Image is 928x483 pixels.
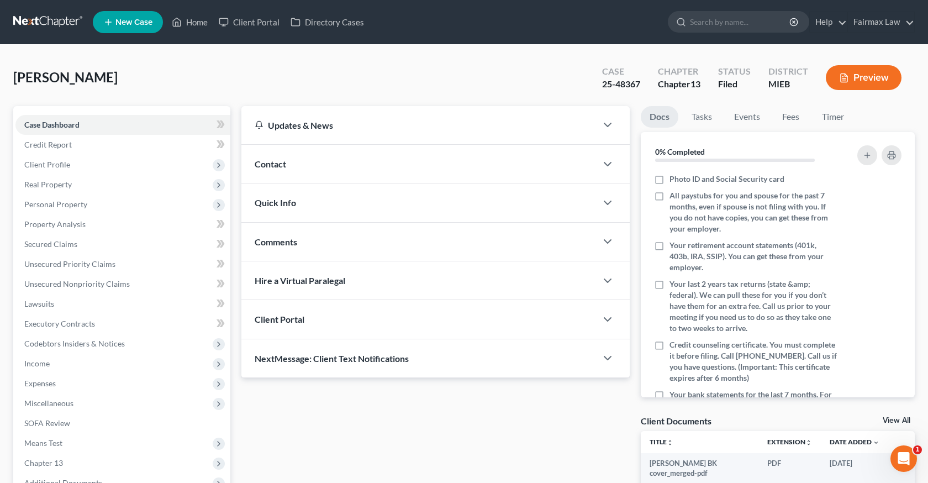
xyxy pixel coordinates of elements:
[718,78,751,91] div: Filed
[24,319,95,328] span: Executory Contracts
[24,259,115,269] span: Unsecured Priority Claims
[826,65,901,90] button: Preview
[690,78,700,89] span: 13
[658,65,700,78] div: Chapter
[805,439,812,446] i: unfold_more
[655,147,705,156] strong: 0% Completed
[255,237,297,247] span: Comments
[24,200,87,209] span: Personal Property
[669,339,837,384] span: Credit counseling certificate. You must complete it before filing. Call [PHONE_NUMBER]. Call us i...
[24,418,70,428] span: SOFA Review
[24,239,77,249] span: Secured Claims
[810,12,847,32] a: Help
[24,458,63,468] span: Chapter 13
[15,214,230,234] a: Property Analysis
[24,359,50,368] span: Income
[255,197,296,208] span: Quick Info
[768,78,808,91] div: MIEB
[166,12,213,32] a: Home
[24,180,72,189] span: Real Property
[890,445,917,472] iframe: Intercom live chat
[24,398,73,408] span: Miscellaneous
[115,18,152,27] span: New Case
[669,190,837,234] span: All paystubs for you and spouse for the past 7 months, even if spouse is not filing with you. If ...
[813,106,853,128] a: Timer
[669,240,837,273] span: Your retirement account statements (401k, 403b, IRA, SSIP). You can get these from your employer.
[650,438,673,446] a: Titleunfold_more
[15,254,230,274] a: Unsecured Priority Claims
[255,159,286,169] span: Contact
[24,438,62,448] span: Means Test
[24,140,72,149] span: Credit Report
[669,389,837,411] span: Your bank statements for the last 7 months. For all accounts.
[24,299,54,308] span: Lawsuits
[24,339,125,348] span: Codebtors Insiders & Notices
[24,120,80,129] span: Case Dashboard
[15,135,230,155] a: Credit Report
[830,438,879,446] a: Date Added expand_more
[24,379,56,388] span: Expenses
[773,106,809,128] a: Fees
[24,219,86,229] span: Property Analysis
[15,234,230,254] a: Secured Claims
[725,106,769,128] a: Events
[658,78,700,91] div: Chapter
[848,12,914,32] a: Fairmax Law
[913,445,922,454] span: 1
[883,417,910,424] a: View All
[667,439,673,446] i: unfold_more
[213,12,285,32] a: Client Portal
[718,65,751,78] div: Status
[690,12,791,32] input: Search by name...
[255,353,409,364] span: NextMessage: Client Text Notifications
[255,119,583,131] div: Updates & News
[669,279,837,334] span: Your last 2 years tax returns (state &amp; federal). We can pull these for you if you don’t have ...
[683,106,721,128] a: Tasks
[15,274,230,294] a: Unsecured Nonpriority Claims
[15,314,230,334] a: Executory Contracts
[24,279,130,288] span: Unsecured Nonpriority Claims
[255,275,345,286] span: Hire a Virtual Paralegal
[285,12,370,32] a: Directory Cases
[669,174,784,185] span: Photo ID and Social Security card
[767,438,812,446] a: Extensionunfold_more
[15,294,230,314] a: Lawsuits
[602,65,640,78] div: Case
[255,314,304,324] span: Client Portal
[641,415,711,427] div: Client Documents
[873,439,879,446] i: expand_more
[641,106,678,128] a: Docs
[13,69,118,85] span: [PERSON_NAME]
[602,78,640,91] div: 25-48367
[15,413,230,433] a: SOFA Review
[15,115,230,135] a: Case Dashboard
[768,65,808,78] div: District
[24,160,70,169] span: Client Profile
